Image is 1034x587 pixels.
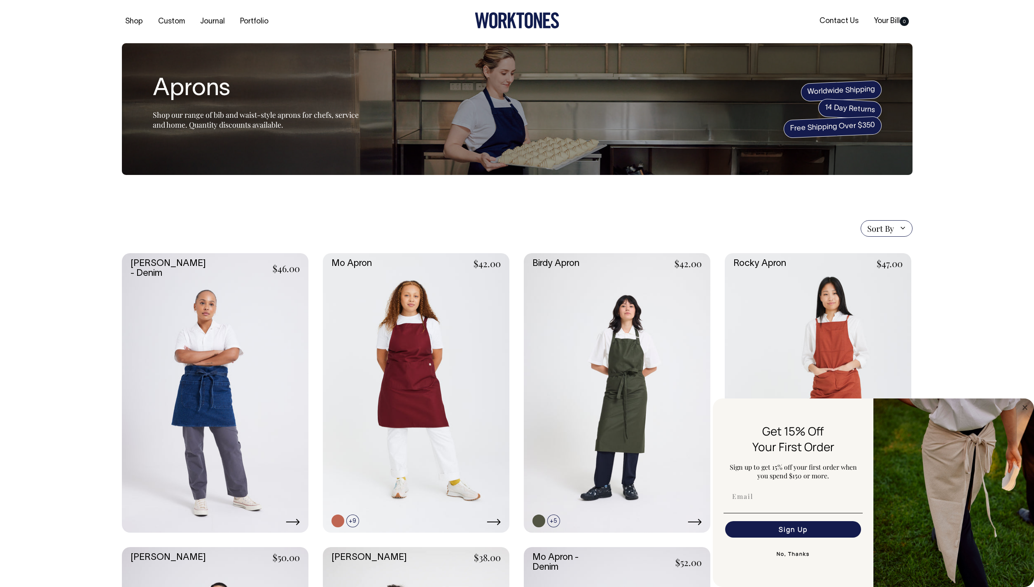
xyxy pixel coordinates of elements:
[762,423,824,439] span: Get 15% Off
[346,515,359,527] span: +9
[237,15,272,28] a: Portfolio
[725,488,861,505] input: Email
[122,15,146,28] a: Shop
[816,14,862,28] a: Contact Us
[801,80,882,102] span: Worldwide Shipping
[1020,403,1030,412] button: Close dialog
[871,14,912,28] a: Your Bill0
[730,463,857,480] span: Sign up to get 15% off your first order when you spend $150 or more.
[817,98,882,120] span: 14 Day Returns
[713,398,1034,587] div: FLYOUT Form
[724,546,863,562] button: No, Thanks
[873,398,1034,587] img: 5e34ad8f-4f05-4173-92a8-ea475ee49ac9.jpeg
[155,15,188,28] a: Custom
[867,224,894,233] span: Sort By
[197,15,228,28] a: Journal
[725,521,861,538] button: Sign Up
[752,439,834,454] span: Your First Order
[783,116,882,138] span: Free Shipping Over $350
[153,76,359,102] h1: Aprons
[153,110,359,130] span: Shop our range of bib and waist-style aprons for chefs, service and home. Quantity discounts avai...
[547,515,560,527] span: +5
[900,17,909,26] span: 0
